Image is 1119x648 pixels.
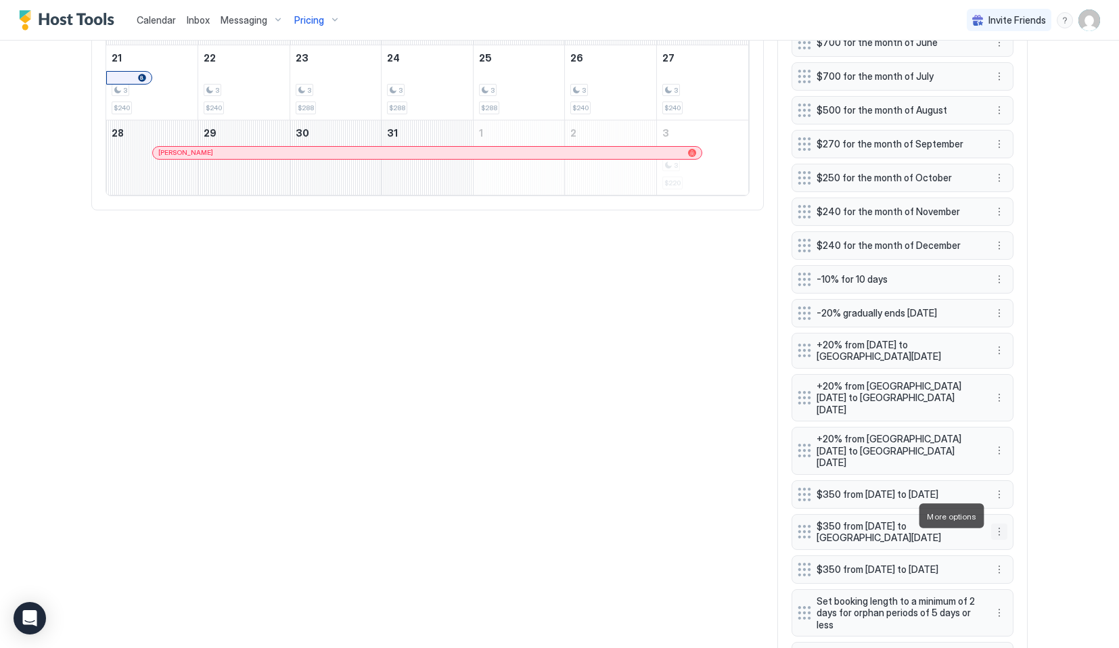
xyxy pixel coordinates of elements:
[991,271,1007,287] div: menu
[382,45,473,70] a: December 24, 2025
[991,170,1007,186] button: More options
[817,206,978,218] span: $240 for the month of November
[19,10,120,30] div: Host Tools Logo
[991,204,1007,220] button: More options
[204,52,216,64] span: 22
[479,52,492,64] span: 25
[198,120,290,195] td: December 29, 2025
[290,45,382,120] td: December 23, 2025
[817,380,978,416] span: +20% from [GEOGRAPHIC_DATA][DATE] to [GEOGRAPHIC_DATA][DATE]
[298,103,314,112] span: $288
[198,120,290,145] a: December 29, 2025
[474,45,565,70] a: December 25, 2025
[991,524,1007,540] div: menu
[817,104,978,116] span: $500 for the month of August
[198,45,290,120] td: December 22, 2025
[106,120,198,195] td: December 28, 2025
[290,120,382,195] td: December 30, 2025
[991,102,1007,118] div: menu
[817,37,978,49] span: $700 for the month of June
[991,136,1007,152] div: menu
[158,148,696,157] div: [PERSON_NAME]
[664,103,681,112] span: $240
[991,605,1007,621] button: More options
[570,127,576,139] span: 2
[290,120,382,145] a: December 30, 2025
[988,14,1046,26] span: Invite Friends
[387,127,398,139] span: 31
[382,120,473,145] a: December 31, 2025
[817,563,978,576] span: $350 from [DATE] to [DATE]
[565,45,657,120] td: December 26, 2025
[481,103,497,112] span: $288
[991,442,1007,459] button: More options
[991,305,1007,321] button: More options
[389,103,405,112] span: $288
[817,520,978,544] span: $350 from [DATE] to [GEOGRAPHIC_DATA][DATE]
[570,52,583,64] span: 26
[123,86,127,95] span: 3
[662,52,675,64] span: 27
[490,86,495,95] span: 3
[307,86,311,95] span: 3
[398,86,403,95] span: 3
[674,86,678,95] span: 3
[991,605,1007,621] div: menu
[479,127,483,139] span: 1
[112,127,124,139] span: 28
[991,486,1007,503] div: menu
[565,120,657,195] td: January 2, 2026
[204,127,216,139] span: 29
[387,52,400,64] span: 24
[817,138,978,150] span: $270 for the month of September
[106,45,198,70] a: December 21, 2025
[294,14,324,26] span: Pricing
[817,70,978,83] span: $700 for the month of July
[991,102,1007,118] button: More options
[221,14,267,26] span: Messaging
[991,170,1007,186] div: menu
[565,45,656,70] a: December 26, 2025
[656,45,748,120] td: December 27, 2025
[817,339,978,363] span: +20% from [DATE] to [GEOGRAPHIC_DATA][DATE]
[927,511,976,522] span: More options
[657,120,748,145] a: January 3, 2026
[991,561,1007,578] div: menu
[382,120,474,195] td: December 31, 2025
[473,45,565,120] td: December 25, 2025
[296,127,309,139] span: 30
[187,14,210,26] span: Inbox
[817,488,978,501] span: $350 from [DATE] to [DATE]
[158,148,213,157] span: [PERSON_NAME]
[991,136,1007,152] button: More options
[991,342,1007,358] div: menu
[817,239,978,252] span: $240 for the month of December
[991,442,1007,459] div: menu
[114,103,130,112] span: $240
[474,120,565,145] a: January 1, 2026
[991,271,1007,287] button: More options
[137,14,176,26] span: Calendar
[1078,9,1100,31] div: User profile
[106,120,198,145] a: December 28, 2025
[656,120,748,195] td: January 3, 2026
[382,45,474,120] td: December 24, 2025
[991,237,1007,254] div: menu
[290,45,382,70] a: December 23, 2025
[817,433,978,469] span: +20% from [GEOGRAPHIC_DATA][DATE] to [GEOGRAPHIC_DATA][DATE]
[662,127,669,139] span: 3
[572,103,589,112] span: $240
[991,486,1007,503] button: More options
[1057,12,1073,28] div: menu
[991,305,1007,321] div: menu
[657,45,748,70] a: December 27, 2025
[991,204,1007,220] div: menu
[198,45,290,70] a: December 22, 2025
[991,342,1007,358] button: More options
[991,524,1007,540] button: More options
[817,273,978,285] span: -10% for 10 days
[137,13,176,27] a: Calendar
[106,45,198,120] td: December 21, 2025
[991,34,1007,51] div: menu
[991,561,1007,578] button: More options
